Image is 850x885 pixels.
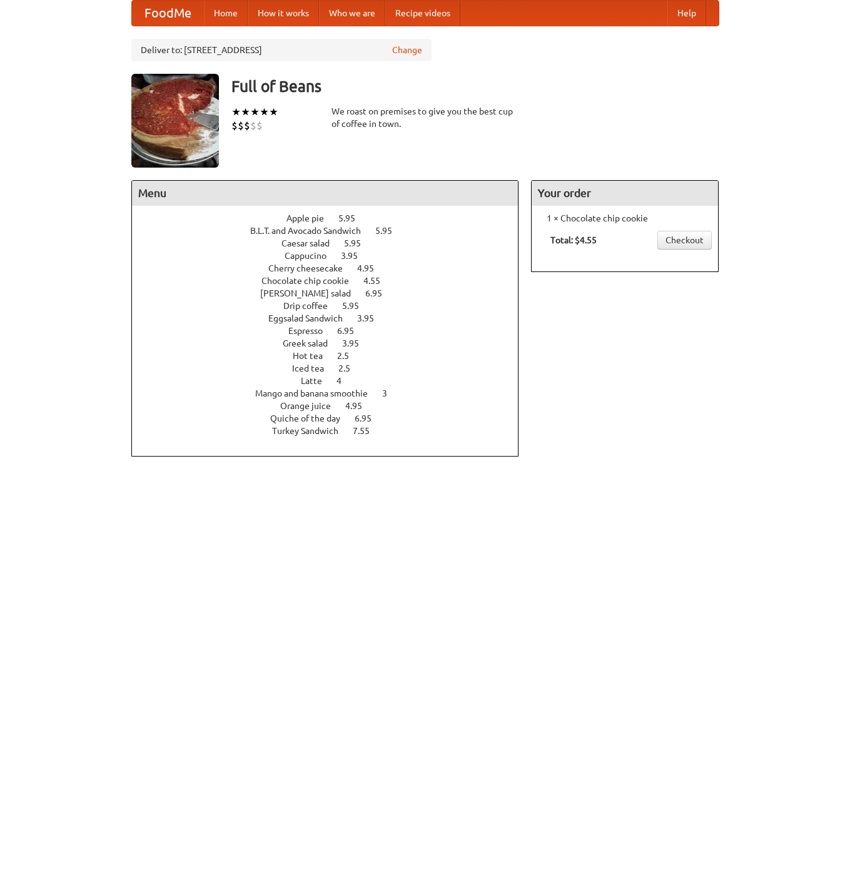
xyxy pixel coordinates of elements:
[255,388,410,398] a: Mango and banana smoothie 3
[331,105,519,130] div: We roast on premises to give you the best cup of coffee in town.
[283,301,382,311] a: Drip coffee 5.95
[260,288,363,298] span: [PERSON_NAME] salad
[280,401,385,411] a: Orange juice 4.95
[268,313,355,323] span: Eggsalad Sandwich
[342,301,372,311] span: 5.95
[293,351,335,361] span: Hot tea
[353,426,382,436] span: 7.55
[270,413,353,423] span: Quiche of the day
[345,401,375,411] span: 4.95
[301,376,335,386] span: Latte
[392,44,422,56] a: Change
[204,1,248,26] a: Home
[261,276,362,286] span: Chocolate chip cookie
[301,376,365,386] a: Latte 4
[292,363,336,373] span: Iced tea
[281,238,384,248] a: Caesar salad 5.95
[283,338,340,348] span: Greek salad
[248,1,319,26] a: How it works
[268,313,397,323] a: Eggsalad Sandwich 3.95
[342,338,372,348] span: 3.95
[268,263,397,273] a: Cherry cheesecake 4.95
[657,231,712,250] a: Checkout
[385,1,460,26] a: Recipe videos
[532,181,718,206] h4: Your order
[285,251,339,261] span: Cappucino
[272,426,351,436] span: Turkey Sandwich
[269,105,278,119] li: ★
[365,288,395,298] span: 6.95
[244,119,250,133] li: $
[272,426,393,436] a: Turkey Sandwich 7.55
[256,119,263,133] li: $
[250,105,260,119] li: ★
[337,326,367,336] span: 6.95
[288,326,335,336] span: Espresso
[131,39,432,61] div: Deliver to: [STREET_ADDRESS]
[280,401,343,411] span: Orange juice
[250,226,415,236] a: B.L.T. and Avocado Sandwich 5.95
[382,388,400,398] span: 3
[241,105,250,119] li: ★
[293,351,372,361] a: Hot tea 2.5
[363,276,393,286] span: 4.55
[550,235,597,245] b: Total: $4.55
[286,213,336,223] span: Apple pie
[286,213,378,223] a: Apple pie 5.95
[338,363,363,373] span: 2.5
[132,181,519,206] h4: Menu
[288,326,377,336] a: Espresso 6.95
[261,276,403,286] a: Chocolate chip cookie 4.55
[231,74,719,99] h3: Full of Beans
[268,263,355,273] span: Cherry cheesecake
[250,226,373,236] span: B.L.T. and Avocado Sandwich
[357,263,387,273] span: 4.95
[667,1,706,26] a: Help
[238,119,244,133] li: $
[281,238,342,248] span: Caesar salad
[357,313,387,323] span: 3.95
[270,413,395,423] a: Quiche of the day 6.95
[131,74,219,168] img: angular.jpg
[341,251,370,261] span: 3.95
[250,119,256,133] li: $
[319,1,385,26] a: Who we are
[132,1,204,26] a: FoodMe
[231,105,241,119] li: ★
[337,351,362,361] span: 2.5
[344,238,373,248] span: 5.95
[336,376,354,386] span: 4
[231,119,238,133] li: $
[283,338,382,348] a: Greek salad 3.95
[338,213,368,223] span: 5.95
[375,226,405,236] span: 5.95
[355,413,384,423] span: 6.95
[260,105,269,119] li: ★
[285,251,381,261] a: Cappucino 3.95
[255,388,380,398] span: Mango and banana smoothie
[260,288,405,298] a: [PERSON_NAME] salad 6.95
[283,301,340,311] span: Drip coffee
[538,212,712,225] li: 1 × Chocolate chip cookie
[292,363,373,373] a: Iced tea 2.5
